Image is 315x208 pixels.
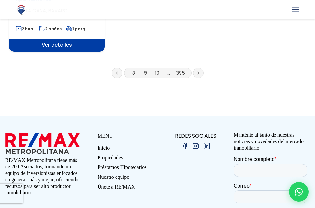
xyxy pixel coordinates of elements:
[144,69,147,76] a: 9
[192,142,200,150] img: instagram.png
[176,69,185,76] a: 395
[5,157,81,196] p: RE/MAX Metropolitana tiene más de 200 Asociados, formando un equipo de inversionistas enfocados e...
[16,26,34,31] span: 2 hab.
[66,26,86,31] span: 1 parq.
[98,174,157,184] a: Nuestro equipo
[98,154,157,164] a: Propiedades
[98,164,157,174] a: Préstamos Hipotecarios
[5,132,80,155] img: remax metropolitana logo
[181,142,189,150] img: facebook.png
[234,132,310,151] p: Manténte al tanto de nuestras noticias y novedades del mercado inmobiliario.
[98,184,157,193] a: Únete a RE/MAX
[155,69,159,76] a: 10
[290,4,301,15] a: mobile menu
[167,69,170,76] a: ...
[157,132,234,140] p: REDES SOCIALES
[132,69,135,76] a: 8
[98,145,157,154] a: Inicio
[98,132,157,140] p: MENÚ
[39,26,62,31] span: 2 baños
[16,4,27,16] img: Logo de REMAX
[203,142,211,150] img: linkedin.png
[9,39,105,52] span: Ver detalles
